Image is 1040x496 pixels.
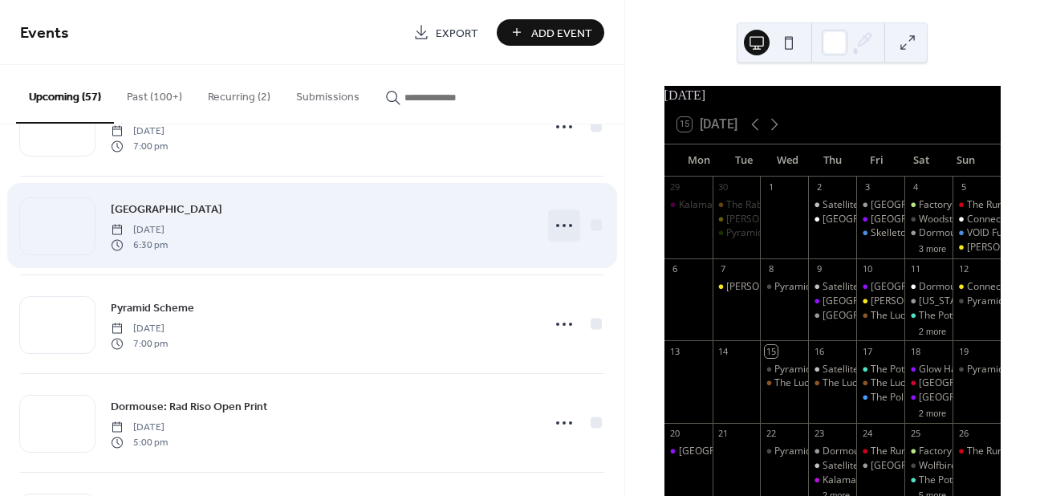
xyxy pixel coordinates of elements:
[808,198,856,212] div: Satellite Records Open Mic
[760,376,808,390] div: The Lucky Wolf
[904,280,953,294] div: Dormouse Theater: Kzoo Zine Fest
[871,309,937,323] div: The Lucky Wolf
[713,213,761,226] div: Bell's Eccentric Cafe
[765,181,777,193] div: 1
[669,263,681,275] div: 6
[856,376,904,390] div: The Lucky Wolf
[967,198,1017,212] div: The RunOff
[957,345,969,357] div: 19
[111,322,168,336] span: [DATE]
[823,445,962,458] div: Dormouse: Rad Riso Open Print
[904,445,953,458] div: Factory Coffee
[904,309,953,323] div: The Potato Sack
[813,263,825,275] div: 9
[813,428,825,440] div: 23
[823,213,920,226] div: [GEOGRAPHIC_DATA]
[679,445,776,458] div: [GEOGRAPHIC_DATA]
[664,198,713,212] div: Kalamazoo Photo Collective Meetup
[111,238,168,252] span: 6:30 pm
[283,65,372,122] button: Submissions
[436,25,478,42] span: Export
[111,300,194,317] span: Pyramid Scheme
[871,445,920,458] div: The RunOff
[808,280,856,294] div: Satellite Records Open Mic
[717,428,729,440] div: 21
[808,474,856,487] div: Kalamazoo Poetry Festival @ The Cauldron
[664,445,713,458] div: Glow Hall
[871,280,968,294] div: [GEOGRAPHIC_DATA]
[16,65,114,124] button: Upcoming (57)
[713,226,761,240] div: Pyramid Scheme
[111,201,222,218] span: [GEOGRAPHIC_DATA]
[669,428,681,440] div: 20
[957,263,969,275] div: 12
[774,280,850,294] div: Pyramid Scheme
[823,198,942,212] div: Satellite Records Open Mic
[760,280,808,294] div: Pyramid Scheme
[912,241,953,254] button: 3 more
[871,363,942,376] div: The Potato Sack
[919,309,990,323] div: The Potato Sack
[813,345,825,357] div: 16
[810,144,855,177] div: Thu
[919,474,990,487] div: The Potato Sack
[856,198,904,212] div: Dormouse Theater
[531,25,592,42] span: Add Event
[855,144,899,177] div: Fri
[904,459,953,473] div: Wolfbird House (St. Joseph)
[766,144,810,177] div: Wed
[808,363,856,376] div: Satellite Records Open Mic
[967,445,1017,458] div: The RunOff
[111,435,168,449] span: 5:00 pm
[909,181,921,193] div: 4
[904,226,953,240] div: Dormouse: Rad Riso Open Print
[871,376,937,390] div: The Lucky Wolf
[726,226,802,240] div: Pyramid Scheme
[871,226,922,240] div: Skelletones
[904,363,953,376] div: Glow Hall: Movie Matinee
[765,345,777,357] div: 15
[808,459,856,473] div: Satellite Records Open Mic
[823,280,942,294] div: Satellite Records Open Mic
[919,391,1016,405] div: [GEOGRAPHIC_DATA]
[679,198,839,212] div: Kalamazoo Photo Collective Meetup
[808,309,856,323] div: Dormouse Theater
[808,376,856,390] div: The Lucky Wolf
[912,323,953,337] button: 2 more
[717,181,729,193] div: 30
[823,309,920,323] div: [GEOGRAPHIC_DATA]
[861,345,873,357] div: 17
[871,213,968,226] div: [GEOGRAPHIC_DATA]
[856,226,904,240] div: Skelletones
[856,309,904,323] div: The Lucky Wolf
[861,263,873,275] div: 10
[111,139,168,153] span: 7:00 pm
[856,445,904,458] div: The RunOff
[856,295,904,308] div: Bell's Eccentric Cafe
[871,295,1013,308] div: [PERSON_NAME] Eccentric Cafe
[823,459,942,473] div: Satellite Records Open Mic
[774,445,850,458] div: Pyramid Scheme
[856,213,904,226] div: Glow Hall
[953,213,1001,226] div: Connecting Chords Fest (Dormouse Theater)
[111,223,168,238] span: [DATE]
[669,345,681,357] div: 13
[953,445,1001,458] div: The RunOff
[111,124,168,139] span: [DATE]
[957,181,969,193] div: 5
[953,226,1001,240] div: VOID Fundraiser (The Polish Hall @ Factory Coffee)
[904,198,953,212] div: Factory Coffee (Frank St)
[953,241,1001,254] div: Bell's Eccentric Cafe
[919,445,984,458] div: Factory Coffee
[856,459,904,473] div: Dormouse Theatre
[871,459,968,473] div: [GEOGRAPHIC_DATA]
[669,181,681,193] div: 29
[774,376,841,390] div: The Lucky Wolf
[726,198,793,212] div: The Rabbithole
[111,200,222,218] a: [GEOGRAPHIC_DATA]
[909,345,921,357] div: 18
[497,19,604,46] button: Add Event
[856,280,904,294] div: Glow Hall
[111,399,268,416] span: Dormouse: Rad Riso Open Print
